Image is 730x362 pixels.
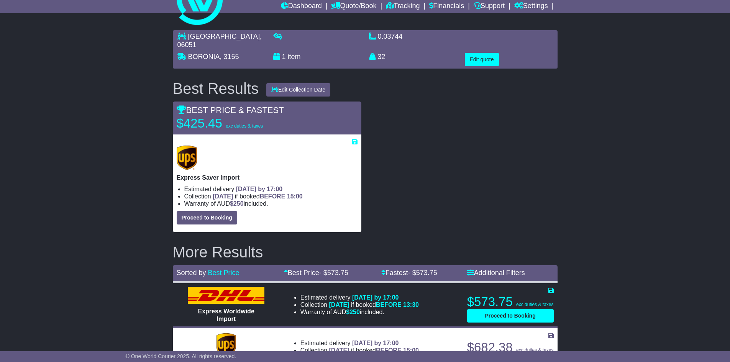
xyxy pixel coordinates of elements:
button: Proceed to Booking [177,211,237,224]
span: if booked [213,193,302,200]
p: $573.75 [467,294,554,310]
li: Estimated delivery [184,185,358,193]
li: Collection [184,193,358,200]
span: 32 [378,53,386,61]
span: [DATE] by 17:00 [352,340,399,346]
p: Express Saver Import [177,174,358,181]
span: BORONIA [188,53,220,61]
span: 250 [233,200,244,207]
span: 573.75 [327,269,348,277]
a: Best Price [208,269,240,277]
a: Additional Filters [467,269,525,277]
span: [DATE] [213,193,233,200]
img: UPS (new): Expedited Import [217,333,236,356]
h2: More Results [173,244,558,260]
span: item [288,53,301,61]
span: BEFORE [376,347,402,354]
span: BEFORE [260,193,285,200]
span: if booked [329,347,419,354]
li: Collection [300,301,419,308]
span: 573.75 [416,269,437,277]
span: $ [230,200,244,207]
span: 1 [282,53,286,61]
span: - $ [408,269,437,277]
li: Warranty of AUD included. [300,308,419,316]
span: [GEOGRAPHIC_DATA] [188,33,260,40]
span: © One World Courier 2025. All rights reserved. [126,353,236,359]
span: , 06051 [177,33,262,49]
span: 15:00 [287,193,303,200]
span: [DATE] [329,347,349,354]
span: BEST PRICE & FASTEST [177,105,284,115]
span: [DATE] by 17:00 [236,186,283,192]
p: $425.45 [177,116,272,131]
button: Edit quote [465,53,499,66]
span: 13:30 [403,301,419,308]
span: - $ [319,269,348,277]
li: Estimated delivery [300,339,419,347]
span: exc duties & taxes [226,123,263,129]
span: BEFORE [376,301,402,308]
span: if booked [329,301,419,308]
div: Best Results [169,80,263,97]
p: $682.38 [467,340,554,355]
button: Edit Collection Date [266,83,330,97]
span: [DATE] [329,301,349,308]
span: Express Worldwide Import [198,308,254,322]
span: $ [346,309,360,315]
li: Warranty of AUD included. [184,200,358,207]
span: 0.03744 [378,33,403,40]
a: Best Price- $573.75 [284,269,348,277]
span: 15:00 [403,347,419,354]
span: 250 [349,309,360,315]
span: exc duties & taxes [516,347,553,353]
span: exc duties & taxes [516,302,553,307]
a: Fastest- $573.75 [381,269,437,277]
button: Proceed to Booking [467,309,554,323]
span: , 3155 [220,53,239,61]
img: UPS (new): Express Saver Import [177,146,197,170]
img: DHL: Express Worldwide Import [188,287,264,304]
span: Sorted by [177,269,206,277]
span: [DATE] by 17:00 [352,294,399,301]
li: Estimated delivery [300,294,419,301]
li: Collection [300,347,419,354]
